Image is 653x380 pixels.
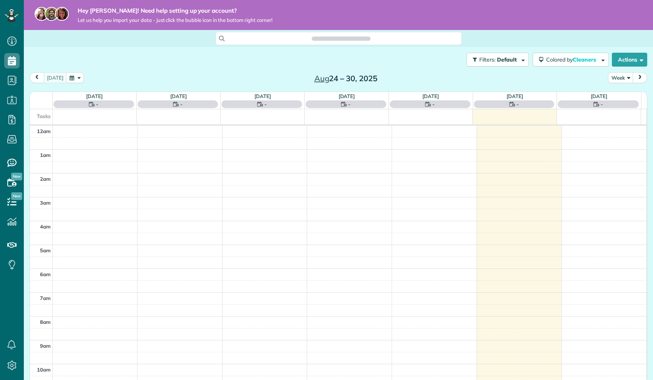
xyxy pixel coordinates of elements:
[314,73,329,83] span: Aug
[633,72,647,83] button: next
[264,100,267,108] span: -
[11,173,22,180] span: New
[298,74,394,83] h2: 24 – 30, 2025
[479,56,495,63] span: Filters:
[40,319,51,325] span: 8am
[507,93,523,99] a: [DATE]
[517,100,519,108] span: -
[40,295,51,301] span: 7am
[608,72,633,83] button: Week
[30,72,44,83] button: prev
[467,53,529,67] button: Filters: Default
[612,53,647,67] button: Actions
[55,7,69,21] img: michelle-19f622bdf1676172e81f8f8fba1fb50e276960ebfe0243fe18214015130c80e4.jpg
[40,223,51,230] span: 4am
[11,192,22,200] span: New
[497,56,517,63] span: Default
[35,7,48,21] img: maria-72a9807cf96188c08ef61303f053569d2e2a8a1cde33d635c8a3ac13582a053d.jpg
[40,152,51,158] span: 1am
[37,367,51,373] span: 10am
[86,93,103,99] a: [DATE]
[40,200,51,206] span: 3am
[254,93,271,99] a: [DATE]
[180,100,183,108] span: -
[37,113,51,119] span: Tasks
[546,56,599,63] span: Colored by
[96,100,98,108] span: -
[432,100,435,108] span: -
[40,271,51,277] span: 6am
[339,93,355,99] a: [DATE]
[573,56,597,63] span: Cleaners
[422,93,439,99] a: [DATE]
[40,343,51,349] span: 9am
[43,72,67,83] button: [DATE]
[45,7,58,21] img: jorge-587dff0eeaa6aab1f244e6dc62b8924c3b6ad411094392a53c71c6c4a576187d.jpg
[37,128,51,134] span: 12am
[78,7,272,15] strong: Hey [PERSON_NAME]! Need help setting up your account?
[601,100,603,108] span: -
[348,100,351,108] span: -
[319,35,363,42] span: Search ZenMaid…
[591,93,607,99] a: [DATE]
[40,176,51,182] span: 2am
[533,53,609,67] button: Colored byCleaners
[78,17,272,23] span: Let us help you import your data - just click the bubble icon in the bottom right corner!
[40,247,51,253] span: 5am
[170,93,187,99] a: [DATE]
[463,53,529,67] a: Filters: Default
